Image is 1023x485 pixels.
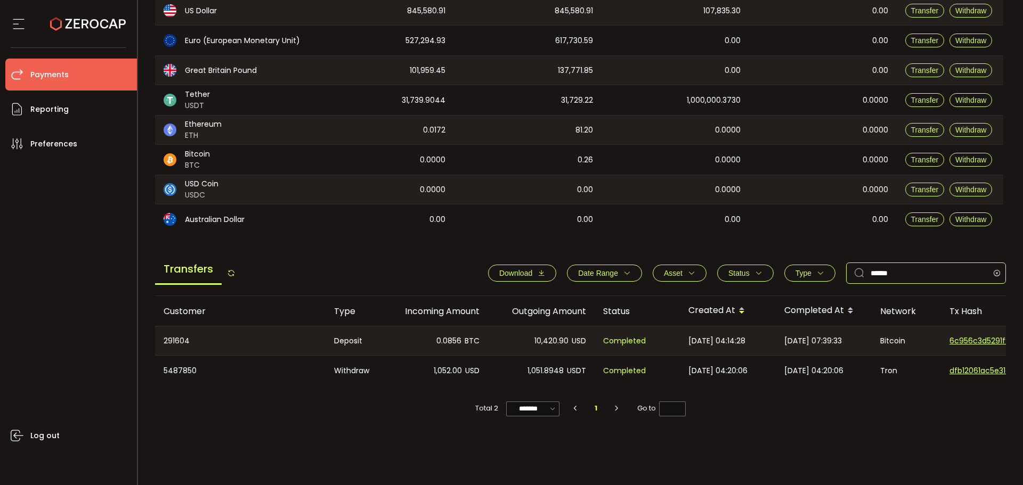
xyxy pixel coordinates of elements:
[905,212,945,226] button: Transfer
[185,119,222,130] span: Ethereum
[326,305,381,317] div: Type
[603,335,646,347] span: Completed
[185,65,257,76] span: Great Britain Pound
[905,4,945,18] button: Transfer
[434,365,462,377] span: 1,052.00
[30,136,77,152] span: Preferences
[955,36,986,45] span: Withdraw
[949,4,992,18] button: Withdraw
[949,123,992,137] button: Withdraw
[863,154,888,166] span: 0.0000
[863,124,888,136] span: 0.0000
[872,35,888,47] span: 0.00
[555,35,593,47] span: 617,730.59
[155,305,326,317] div: Customer
[578,269,618,277] span: Date Range
[784,265,835,282] button: Type
[863,184,888,196] span: 0.0000
[558,64,593,77] span: 137,771.85
[405,35,445,47] span: 527,294.93
[185,89,210,100] span: Tether
[687,94,741,106] span: 1,000,000.3730
[595,305,680,317] div: Status
[185,160,210,171] span: BTC
[326,326,381,355] div: Deposit
[185,149,210,160] span: Bitcoin
[429,213,445,226] span: 0.00
[872,213,888,226] span: 0.00
[911,126,939,134] span: Transfer
[911,185,939,194] span: Transfer
[488,265,556,282] button: Download
[725,213,741,226] span: 0.00
[688,335,745,347] span: [DATE] 04:14:28
[164,183,176,196] img: usdc_portfolio.svg
[381,305,488,317] div: Incoming Amount
[949,153,992,167] button: Withdraw
[577,184,593,196] span: 0.00
[784,365,843,377] span: [DATE] 04:20:06
[402,94,445,106] span: 31,739.9044
[955,185,986,194] span: Withdraw
[555,5,593,17] span: 845,580.91
[410,64,445,77] span: 101,959.45
[30,428,60,443] span: Log out
[587,401,606,416] li: 1
[905,153,945,167] button: Transfer
[465,335,480,347] span: BTC
[185,5,217,17] span: US Dollar
[784,335,842,347] span: [DATE] 07:39:33
[534,335,569,347] span: 10,420.90
[185,214,245,225] span: Australian Dollar
[911,96,939,104] span: Transfer
[725,64,741,77] span: 0.00
[872,356,941,385] div: Tron
[575,124,593,136] span: 81.20
[955,66,986,75] span: Withdraw
[185,178,218,190] span: USD Coin
[715,184,741,196] span: 0.0000
[911,66,939,75] span: Transfer
[567,365,586,377] span: USDT
[955,6,986,15] span: Withdraw
[955,96,986,104] span: Withdraw
[488,305,595,317] div: Outgoing Amount
[955,215,986,224] span: Withdraw
[155,254,222,285] span: Transfers
[185,130,222,141] span: ETH
[905,93,945,107] button: Transfer
[30,102,69,117] span: Reporting
[949,93,992,107] button: Withdraw
[955,126,986,134] span: Withdraw
[872,305,941,317] div: Network
[703,5,741,17] span: 107,835.30
[436,335,461,347] span: 0.0856
[776,302,872,320] div: Completed At
[863,94,888,106] span: 0.0000
[465,365,480,377] span: USD
[164,64,176,77] img: gbp_portfolio.svg
[30,67,69,83] span: Payments
[911,155,939,164] span: Transfer
[155,356,326,385] div: 5487850
[949,183,992,196] button: Withdraw
[688,365,748,377] span: [DATE] 04:20:06
[899,370,1023,485] iframe: Chat Widget
[567,265,642,282] button: Date Range
[905,123,945,137] button: Transfer
[949,212,992,226] button: Withdraw
[185,190,218,201] span: USDC
[717,265,774,282] button: Status
[637,401,686,416] span: Go to
[572,335,586,347] span: USD
[164,124,176,136] img: eth_portfolio.svg
[326,356,381,385] div: Withdraw
[872,326,941,355] div: Bitcoin
[725,35,741,47] span: 0.00
[872,5,888,17] span: 0.00
[911,215,939,224] span: Transfer
[185,35,300,46] span: Euro (European Monetary Unit)
[715,124,741,136] span: 0.0000
[164,153,176,166] img: btc_portfolio.svg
